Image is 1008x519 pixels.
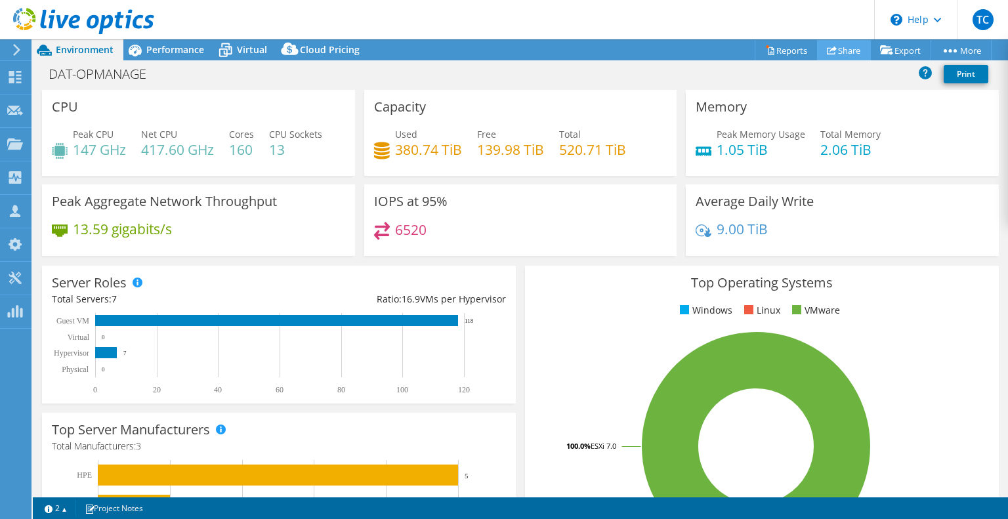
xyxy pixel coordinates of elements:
span: Net CPU [141,128,177,140]
text: Physical [62,365,89,374]
text: 7 [123,350,127,356]
span: Peak Memory Usage [717,128,805,140]
h3: Capacity [374,100,426,114]
span: Cloud Pricing [300,43,360,56]
a: Reports [755,40,818,60]
li: Linux [741,303,780,318]
span: Environment [56,43,114,56]
text: 5 [465,472,469,480]
h4: 380.74 TiB [395,142,462,157]
h3: Average Daily Write [696,194,814,209]
a: 2 [35,500,76,516]
span: Used [395,128,417,140]
h3: CPU [52,100,78,114]
span: 3 [136,440,141,452]
text: 0 [93,385,97,394]
h4: 139.98 TiB [477,142,544,157]
text: 118 [465,318,474,324]
text: 40 [214,385,222,394]
span: CPU Sockets [269,128,322,140]
text: Hypervisor [54,348,89,358]
a: Project Notes [75,500,152,516]
tspan: ESXi 7.0 [591,441,616,451]
span: Total Memory [820,128,881,140]
svg: \n [891,14,902,26]
h1: DAT-OPMANAGE [43,67,167,81]
text: 120 [458,385,470,394]
h4: 13 [269,142,322,157]
h4: Total Manufacturers: [52,439,506,453]
span: Total [559,128,581,140]
text: 80 [337,385,345,394]
h4: 520.71 TiB [559,142,626,157]
h4: 1.05 TiB [717,142,805,157]
a: Export [870,40,931,60]
div: Total Servers: [52,292,279,306]
div: Ratio: VMs per Hypervisor [279,292,506,306]
h3: Server Roles [52,276,127,290]
tspan: 100.0% [566,441,591,451]
li: Windows [677,303,732,318]
a: More [931,40,992,60]
text: 60 [276,385,283,394]
text: 0 [102,366,105,373]
text: Guest VM [56,316,89,325]
span: Performance [146,43,204,56]
h3: Top Server Manufacturers [52,423,210,437]
span: TC [973,9,994,30]
text: 100 [396,385,408,394]
text: HPE [77,470,92,480]
h4: 160 [229,142,254,157]
h4: 417.60 GHz [141,142,214,157]
h4: 6520 [395,222,427,237]
a: Print [944,65,988,83]
text: 20 [153,385,161,394]
span: Virtual [237,43,267,56]
text: Virtual [68,333,90,342]
h3: Memory [696,100,747,114]
li: VMware [789,303,840,318]
span: Cores [229,128,254,140]
span: 7 [112,293,117,305]
h4: 147 GHz [73,142,126,157]
span: Peak CPU [73,128,114,140]
h3: Top Operating Systems [535,276,989,290]
h4: 13.59 gigabits/s [73,222,172,236]
span: Free [477,128,496,140]
a: Share [817,40,871,60]
h4: 9.00 TiB [717,222,768,236]
span: 16.9 [402,293,420,305]
h3: IOPS at 95% [374,194,448,209]
text: 0 [102,334,105,341]
h3: Peak Aggregate Network Throughput [52,194,277,209]
h4: 2.06 TiB [820,142,881,157]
